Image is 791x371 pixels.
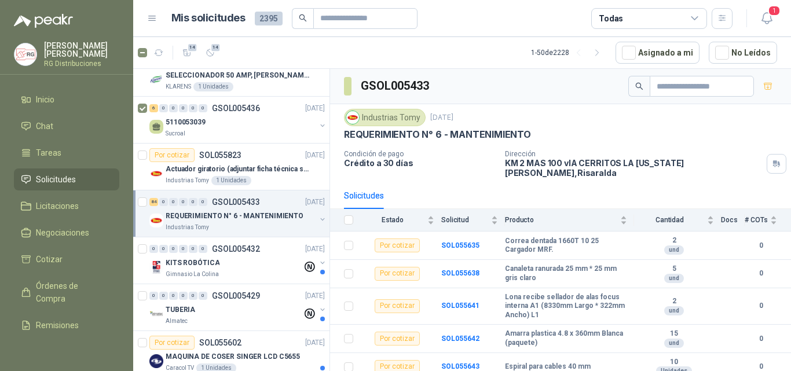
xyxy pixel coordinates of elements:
[745,240,777,251] b: 0
[149,336,195,350] div: Por cotizar
[133,50,329,97] a: Por cotizarSOL055851[DATE] Company LogoSELECCIONADOR 50 AMP, [PERSON_NAME] ELECTRIC, NSC100NKLARE...
[634,358,714,367] b: 10
[505,293,627,320] b: Lona recibe sellador de alas focus interna A1 (8330mm Largo * 322mm Ancho) L1
[505,237,627,255] b: Correa dentada 1660T 10 25 Cargador MRF.
[305,197,325,208] p: [DATE]
[14,195,119,217] a: Licitaciones
[159,104,168,112] div: 0
[166,211,303,222] p: REQUERIMIENTO N° 6 - MANTENIMIENTO
[344,158,496,168] p: Crédito a 30 días
[36,319,79,332] span: Remisiones
[166,351,300,362] p: MAQUINA DE COSER SINGER LCD C5655
[149,307,163,321] img: Company Logo
[169,245,178,253] div: 0
[169,292,178,300] div: 0
[599,12,623,25] div: Todas
[169,104,178,112] div: 0
[149,289,327,326] a: 0 0 0 0 0 0 GSOL005429[DATE] Company LogoTUBERIAAlmatec
[14,314,119,336] a: Remisiones
[634,209,721,232] th: Cantidad
[721,209,745,232] th: Docs
[149,73,163,87] img: Company Logo
[531,43,606,62] div: 1 - 50 de 2228
[149,292,158,300] div: 0
[166,258,219,269] p: KITS ROBÓTICA
[189,292,197,300] div: 0
[166,164,310,175] p: Actuador giratorio (adjuntar ficha técnica si es diferente a festo)
[344,189,384,202] div: Solicitudes
[212,292,260,300] p: GSOL005429
[441,362,479,370] b: SOL055643
[149,195,327,232] a: 84 0 0 0 0 0 GSOL005433[DATE] Company LogoREQUERIMIENTO N° 6 - MANTENIMIENTOIndustrias Tomy
[159,292,168,300] div: 0
[14,222,119,244] a: Negociaciones
[166,317,188,326] p: Almatec
[36,280,108,305] span: Órdenes de Compra
[36,226,89,239] span: Negociaciones
[199,198,207,206] div: 0
[375,332,420,346] div: Por cotizar
[149,214,163,227] img: Company Logo
[430,112,453,123] p: [DATE]
[634,236,714,245] b: 2
[44,42,119,58] p: [PERSON_NAME] [PERSON_NAME]
[14,43,36,65] img: Company Logo
[179,198,188,206] div: 0
[199,104,207,112] div: 0
[344,128,531,141] p: REQUERIMIENTO N° 6 - MANTENIMIENTO
[166,304,195,315] p: TUBERIA
[149,167,163,181] img: Company Logo
[346,111,359,124] img: Company Logo
[36,146,61,159] span: Tareas
[14,248,119,270] a: Cotizar
[199,245,207,253] div: 0
[149,148,195,162] div: Por cotizar
[375,267,420,281] div: Por cotizar
[193,82,233,91] div: 1 Unidades
[187,43,198,52] span: 14
[149,245,158,253] div: 0
[169,198,178,206] div: 0
[664,339,684,348] div: und
[14,89,119,111] a: Inicio
[149,198,158,206] div: 84
[199,292,207,300] div: 0
[505,158,762,178] p: KM 2 MAS 100 vIA CERRITOS LA [US_STATE] [PERSON_NAME] , Risaralda
[305,150,325,161] p: [DATE]
[166,117,206,128] p: 5110053039
[756,8,777,29] button: 1
[149,101,327,138] a: 6 0 0 0 0 0 GSOL005436[DATE] 5110053039Sucroal
[441,302,479,310] a: SOL055641
[634,216,705,224] span: Cantidad
[189,198,197,206] div: 0
[664,274,684,283] div: und
[14,341,119,363] a: Configuración
[768,5,781,16] span: 1
[375,238,420,252] div: Por cotizar
[745,216,768,224] span: # COTs
[149,242,327,279] a: 0 0 0 0 0 0 GSOL005432[DATE] Company LogoKITS ROBÓTICAGimnasio La Colina
[344,150,496,158] p: Condición de pago
[375,299,420,313] div: Por cotizar
[14,115,119,137] a: Chat
[36,173,76,186] span: Solicitudes
[635,82,643,90] span: search
[166,223,209,232] p: Industrias Tomy
[616,42,700,64] button: Asignado a mi
[441,241,479,249] a: SOL055635
[166,270,219,279] p: Gimnasio La Colina
[36,120,53,133] span: Chat
[159,198,168,206] div: 0
[360,209,441,232] th: Estado
[199,339,241,347] p: SOL055602
[634,297,714,306] b: 2
[14,275,119,310] a: Órdenes de Compra
[505,150,762,158] p: Dirección
[441,216,489,224] span: Solicitud
[441,335,479,343] a: SOL055642
[305,291,325,302] p: [DATE]
[36,93,54,106] span: Inicio
[305,244,325,255] p: [DATE]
